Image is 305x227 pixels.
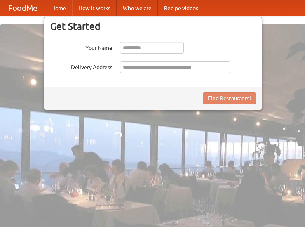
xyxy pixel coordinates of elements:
[50,61,112,71] label: Delivery Address
[50,21,256,32] h3: Get Started
[72,0,117,16] a: How it works
[0,0,45,16] a: FoodMe
[117,0,158,16] a: Who we are
[45,0,72,16] a: Home
[203,92,256,104] button: Find Restaurants!
[158,0,204,16] a: Recipe videos
[50,42,112,52] label: Your Name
